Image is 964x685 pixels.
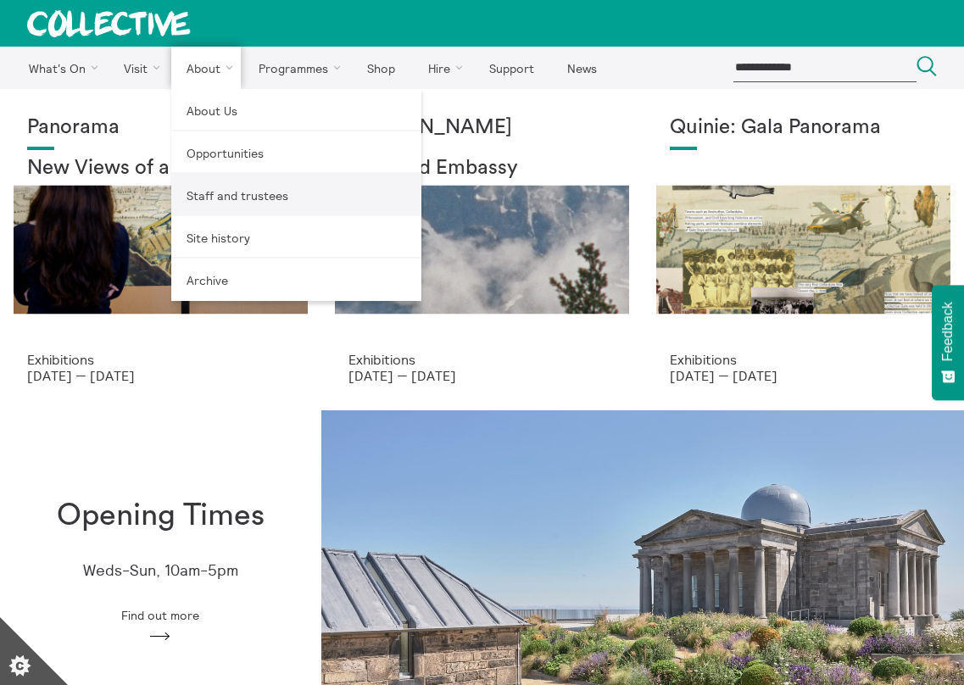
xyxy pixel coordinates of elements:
[670,116,937,140] h1: Quinie: Gala Panorama
[57,498,265,533] h1: Opening Times
[348,368,616,383] p: [DATE] — [DATE]
[244,47,349,89] a: Programmes
[171,47,241,89] a: About
[171,131,421,174] a: Opportunities
[27,116,294,140] h1: Panorama
[348,352,616,367] p: Exhibitions
[352,47,410,89] a: Shop
[670,352,937,367] p: Exhibitions
[348,116,616,140] h1: [PERSON_NAME]
[171,259,421,301] a: Archive
[932,285,964,400] button: Feedback - Show survey
[414,47,471,89] a: Hire
[14,47,106,89] a: What's On
[643,89,964,410] a: Josie Vallely Quinie: Gala Panorama Exhibitions [DATE] — [DATE]
[171,216,421,259] a: Site history
[321,89,643,410] a: Solar wheels 17 [PERSON_NAME] Highland Embassy Exhibitions [DATE] — [DATE]
[109,47,169,89] a: Visit
[552,47,611,89] a: News
[348,157,616,181] h2: Highland Embassy
[121,609,199,622] span: Find out more
[171,174,421,216] a: Staff and trustees
[940,302,956,361] span: Feedback
[474,47,549,89] a: Support
[171,89,421,131] a: About Us
[83,562,238,580] p: Weds-Sun, 10am-5pm
[670,368,937,383] p: [DATE] — [DATE]
[27,368,294,383] p: [DATE] — [DATE]
[27,157,294,181] h2: New Views of a City
[27,352,294,367] p: Exhibitions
